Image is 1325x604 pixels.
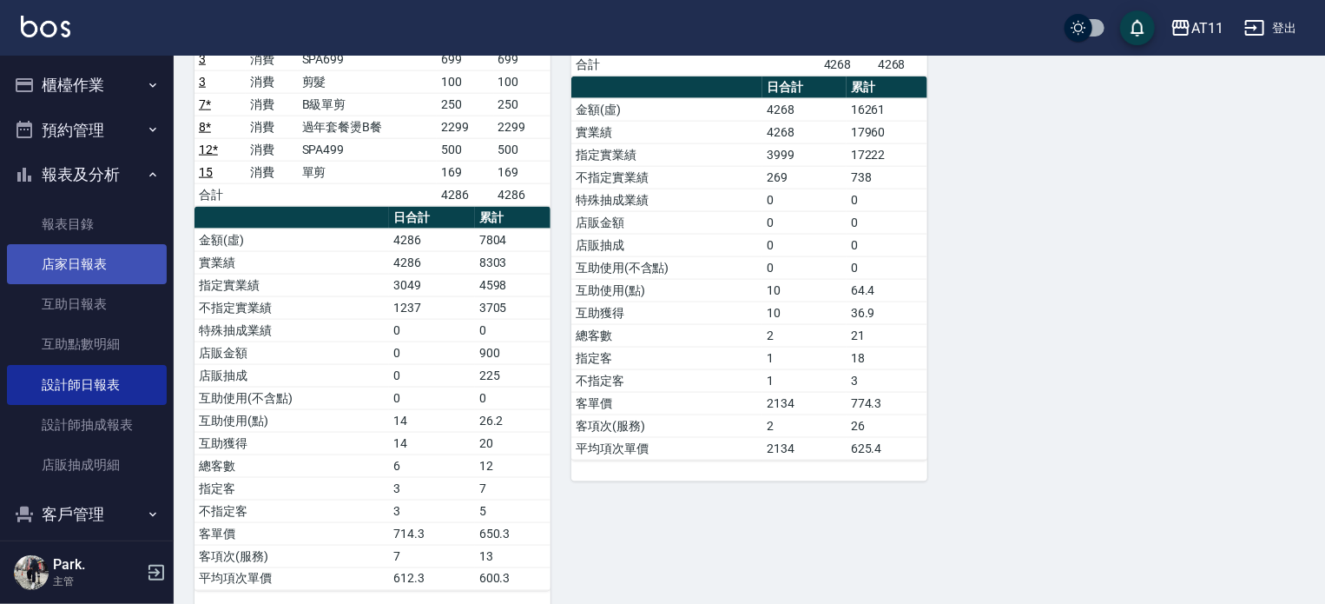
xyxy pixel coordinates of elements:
[437,161,493,183] td: 169
[475,364,550,387] td: 225
[7,445,167,485] a: 店販抽成明細
[475,387,550,409] td: 0
[847,302,927,324] td: 36.9
[53,556,142,574] h5: Park.
[1120,10,1155,45] button: save
[199,52,206,66] a: 3
[762,143,847,166] td: 3999
[389,342,475,364] td: 0
[847,347,927,369] td: 18
[494,70,550,93] td: 100
[847,392,927,415] td: 774.3
[389,409,475,432] td: 14
[194,409,389,432] td: 互助使用(點)
[762,189,847,211] td: 0
[389,296,475,319] td: 1237
[847,189,927,211] td: 0
[53,574,142,589] p: 主管
[847,98,927,121] td: 16261
[194,207,550,591] table: a dense table
[389,522,475,545] td: 714.3
[389,251,475,274] td: 4286
[21,16,70,37] img: Logo
[194,387,389,409] td: 互助使用(不含點)
[873,53,927,76] td: 4268
[571,392,762,415] td: 客單價
[389,207,475,229] th: 日合計
[194,319,389,342] td: 特殊抽成業績
[475,545,550,567] td: 13
[847,76,927,99] th: 累計
[298,70,438,93] td: 剪髮
[571,76,927,461] table: a dense table
[194,342,389,364] td: 店販金額
[571,279,762,302] td: 互助使用(點)
[475,274,550,296] td: 4598
[7,537,167,582] button: 員工及薪資
[571,415,762,437] td: 客項次(服務)
[571,143,762,166] td: 指定實業績
[298,48,438,70] td: SPA699
[762,279,847,302] td: 10
[762,234,847,256] td: 0
[437,93,493,116] td: 250
[298,93,438,116] td: B級單剪
[475,500,550,522] td: 5
[7,365,167,405] a: 設計師日報表
[194,477,389,500] td: 指定客
[246,70,297,93] td: 消費
[475,432,550,455] td: 20
[389,274,475,296] td: 3049
[475,477,550,500] td: 7
[194,567,389,590] td: 平均項次單價
[298,161,438,183] td: 單剪
[762,302,847,324] td: 10
[194,500,389,522] td: 不指定客
[246,138,297,161] td: 消費
[437,48,493,70] td: 699
[762,324,847,347] td: 2
[7,244,167,284] a: 店家日報表
[389,500,475,522] td: 3
[475,296,550,319] td: 3705
[1237,12,1304,44] button: 登出
[762,369,847,392] td: 1
[762,392,847,415] td: 2134
[437,70,493,93] td: 100
[475,342,550,364] td: 900
[571,234,762,256] td: 店販抽成
[7,284,167,324] a: 互助日報表
[847,234,927,256] td: 0
[571,369,762,392] td: 不指定客
[14,555,49,590] img: Person
[571,347,762,369] td: 指定客
[571,121,762,143] td: 實業績
[389,319,475,342] td: 0
[847,369,927,392] td: 3
[194,229,389,251] td: 金額(虛)
[762,121,847,143] td: 4268
[389,455,475,477] td: 6
[475,567,550,590] td: 600.3
[194,183,246,206] td: 合計
[847,279,927,302] td: 64.4
[389,364,475,387] td: 0
[194,522,389,545] td: 客單價
[571,324,762,347] td: 總客數
[199,75,206,89] a: 3
[437,116,493,138] td: 2299
[847,256,927,279] td: 0
[494,116,550,138] td: 2299
[194,545,389,567] td: 客項次(服務)
[7,204,167,244] a: 報表目錄
[437,138,493,161] td: 500
[571,211,762,234] td: 店販金額
[389,567,475,590] td: 612.3
[246,116,297,138] td: 消費
[494,138,550,161] td: 500
[194,296,389,319] td: 不指定實業績
[389,477,475,500] td: 3
[847,121,927,143] td: 17960
[494,183,550,206] td: 4286
[494,161,550,183] td: 169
